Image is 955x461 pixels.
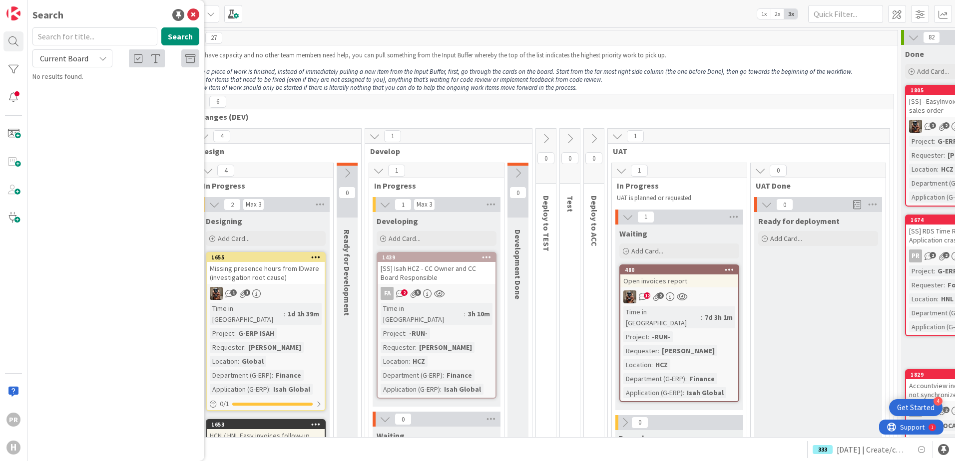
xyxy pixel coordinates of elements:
[401,289,408,296] span: 2
[625,266,738,273] div: 480
[191,83,577,92] em: A new item of work should only be started if there is literally nothing that you can do to help t...
[623,345,658,356] div: Requester
[909,249,922,262] div: PR
[284,308,285,319] span: :
[623,373,685,384] div: Department (G-ERP)
[943,122,950,129] span: 2
[618,433,646,443] span: Rework
[239,356,266,367] div: Global
[623,387,683,398] div: Application (G-ERP)
[756,181,873,191] span: UAT Done
[381,287,394,300] div: FA
[405,328,407,339] span: :
[415,342,417,353] span: :
[191,67,853,76] em: Once a piece of work is finished, instead of immediately pulling a new item from the Input Buffer...
[230,289,237,296] span: 1
[377,216,418,226] span: Developing
[620,265,738,287] div: 480Open invoices report
[658,345,659,356] span: :
[440,384,442,395] span: :
[209,96,226,108] span: 6
[381,342,415,353] div: Requester
[206,216,242,226] span: Designing
[623,290,636,303] img: VK
[210,370,272,381] div: Department (G-ERP)
[199,146,349,156] span: Design
[32,71,199,82] div: No results found.
[210,342,244,353] div: Requester
[930,122,936,129] span: 1
[205,32,222,44] span: 27
[285,308,322,319] div: 1d 1h 39m
[561,152,578,164] span: 0
[937,293,939,304] span: :
[410,356,428,367] div: HCZ
[620,290,738,303] div: VK
[585,152,602,164] span: 0
[207,429,325,451] div: HCN / HNL Easy invoices follow-up requirements
[889,399,943,416] div: Open Get Started checklist, remaining modules: 4
[653,359,670,370] div: HCZ
[378,287,495,300] div: FA
[934,265,935,276] span: :
[374,181,491,191] span: In Progress
[651,359,653,370] span: :
[631,417,648,429] span: 0
[944,434,945,445] span: :
[377,252,496,399] a: 1439[SS] Isah HCZ - CC Owner and CC Board ResponsibleFATime in [GEOGRAPHIC_DATA]:3h 10mProject:-R...
[659,345,717,356] div: [PERSON_NAME]
[771,9,784,19] span: 2x
[210,328,234,339] div: Project
[909,136,934,147] div: Project
[234,328,236,339] span: :
[623,331,648,342] div: Project
[395,199,412,211] span: 1
[464,308,466,319] span: :
[631,165,648,177] span: 1
[206,252,326,411] a: 1655Missing presence hours from IDware (investigation root cause)VKTime in [GEOGRAPHIC_DATA]:1d 1...
[40,53,88,63] span: Current Board
[613,146,877,156] span: UAT
[683,387,684,398] span: :
[381,328,405,339] div: Project
[541,196,551,251] span: Deploy to TEST
[238,356,239,367] span: :
[648,331,649,342] span: :
[211,421,325,428] div: 1653
[909,150,944,161] div: Requester
[685,373,687,384] span: :
[244,342,246,353] span: :
[813,445,833,454] div: 333
[342,230,352,316] span: Ready for Development
[944,150,945,161] span: :
[207,262,325,284] div: Missing presence hours from IDware (investigation root cause)
[377,431,405,441] span: Waiting
[370,146,519,156] span: Develop
[617,194,735,202] p: UAT is planned or requested
[213,130,230,142] span: 4
[395,413,412,425] span: 0
[21,1,45,13] span: Support
[917,67,949,76] span: Add Card...
[649,331,673,342] div: -RUN-
[246,342,304,353] div: [PERSON_NAME]
[684,387,726,398] div: Isah Global
[808,5,883,23] input: Quick Filter...
[909,120,922,133] img: VK
[701,312,702,323] span: :
[589,196,599,246] span: Deploy to ACC
[943,407,950,413] span: 2
[619,229,647,238] span: Waiting
[6,6,20,20] img: Visit kanbanzone.com
[770,165,787,177] span: 0
[837,444,908,456] span: [DATE] | Create/collate overview of Facility applications
[388,165,405,177] span: 1
[6,441,20,455] div: H
[627,130,644,142] span: 1
[565,196,575,212] span: Test
[417,342,475,353] div: [PERSON_NAME]
[513,230,523,299] span: Development Done
[218,234,250,243] span: Add Card...
[770,234,802,243] span: Add Card...
[382,254,495,261] div: 1439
